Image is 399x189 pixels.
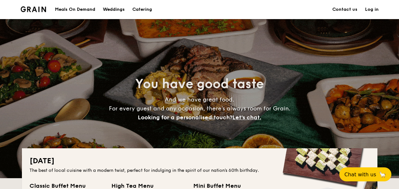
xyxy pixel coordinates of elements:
span: Chat with us [344,171,376,178]
span: And we have great food. For every guest and any occasion, there’s always room for Grain. [109,96,290,121]
a: Logotype [21,6,46,12]
span: Looking for a personalised touch? [138,114,232,121]
h2: [DATE] [30,156,370,166]
span: Let's chat. [232,114,261,121]
div: The best of local cuisine with a modern twist, perfect for indulging in the spirit of our nation’... [30,167,370,174]
button: Chat with us🦙 [339,167,391,181]
img: Grain [21,6,46,12]
span: You have good taste [135,76,264,92]
span: 🦙 [379,171,386,178]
